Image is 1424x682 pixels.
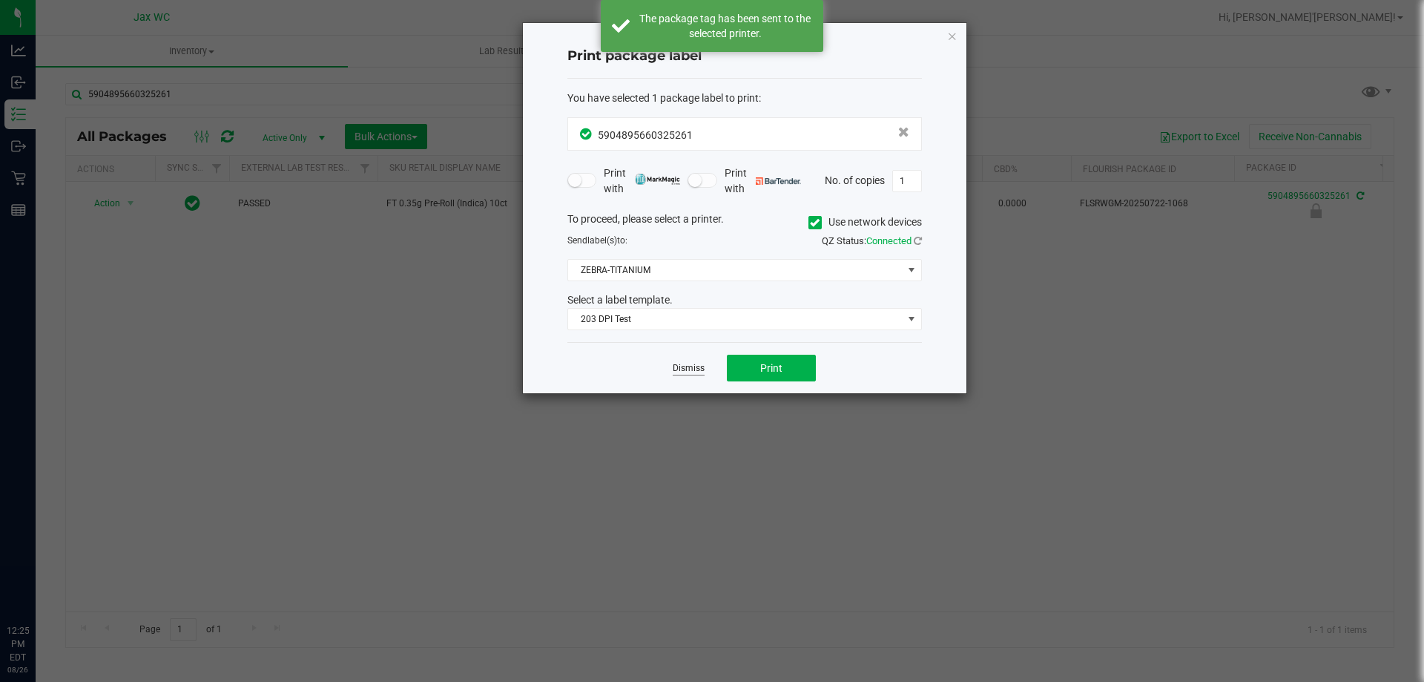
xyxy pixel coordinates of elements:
[587,235,617,246] span: label(s)
[756,177,801,185] img: bartender.png
[760,362,782,374] span: Print
[567,91,922,106] div: :
[567,92,759,104] span: You have selected 1 package label to print
[825,174,885,186] span: No. of copies
[567,235,627,246] span: Send to:
[568,309,903,329] span: 203 DPI Test
[598,129,693,141] span: 5904895660325261
[580,126,594,142] span: In Sync
[556,212,933,234] div: To proceed, please select a printer.
[604,165,680,197] span: Print with
[808,214,922,230] label: Use network devices
[635,174,680,185] img: mark_magic_cybra.png
[866,235,912,246] span: Connected
[822,235,922,246] span: QZ Status:
[725,165,801,197] span: Print with
[568,260,903,281] span: ZEBRA-TITANIUM
[638,11,812,41] div: The package tag has been sent to the selected printer.
[556,292,933,308] div: Select a label template.
[727,355,816,381] button: Print
[673,362,705,375] a: Dismiss
[567,47,922,66] h4: Print package label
